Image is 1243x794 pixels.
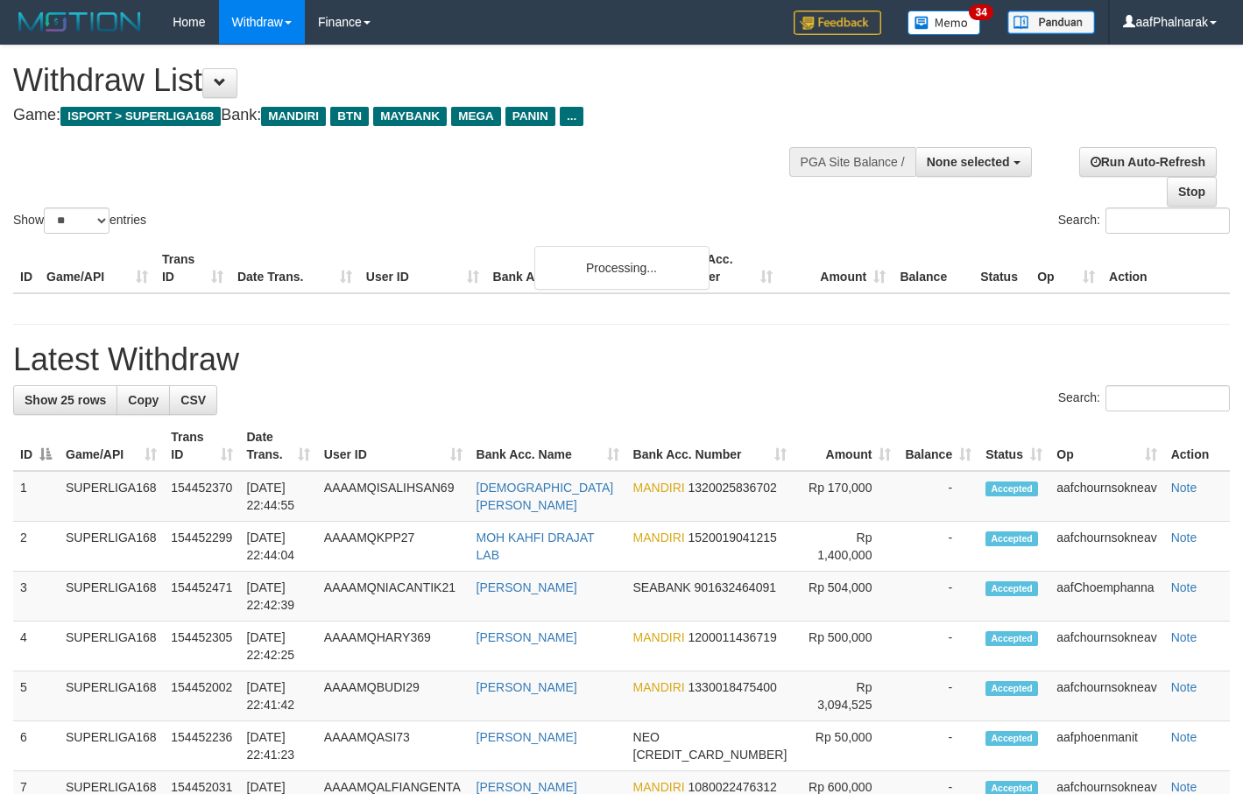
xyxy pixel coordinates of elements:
td: 154452305 [164,622,239,671]
img: MOTION_logo.png [13,9,146,35]
a: Note [1171,680,1197,694]
select: Showentries [44,207,109,234]
td: SUPERLIGA168 [59,522,164,572]
th: Action [1102,243,1230,293]
td: [DATE] 22:41:42 [240,671,317,721]
a: Note [1171,481,1197,495]
td: - [898,671,978,721]
td: 4 [13,622,59,671]
h1: Withdraw List [13,63,811,98]
label: Search: [1058,207,1230,234]
td: [DATE] 22:44:04 [240,522,317,572]
th: ID [13,243,39,293]
td: 154452236 [164,721,239,771]
a: Note [1171,531,1197,545]
a: CSV [169,385,217,415]
a: [DEMOGRAPHIC_DATA][PERSON_NAME] [477,481,614,512]
input: Search: [1105,385,1230,411]
span: SEABANK [633,580,691,594]
td: Rp 500,000 [794,622,898,671]
td: 6 [13,721,59,771]
th: Bank Acc. Number [667,243,780,293]
td: [DATE] 22:44:55 [240,471,317,522]
th: Amount [780,243,893,293]
td: - [898,471,978,522]
td: aafchournsokneav [1049,622,1163,671]
h1: Latest Withdraw [13,342,1230,377]
span: Copy 1520019041215 to clipboard [689,531,777,545]
td: AAAAMQASI73 [317,721,470,771]
th: Date Trans. [230,243,359,293]
a: Note [1171,630,1197,644]
img: Feedback.jpg [794,11,881,35]
img: panduan.png [1007,11,1095,34]
td: Rp 504,000 [794,572,898,622]
td: 154452471 [164,572,239,622]
span: MANDIRI [633,481,685,495]
td: AAAAMQKPP27 [317,522,470,572]
th: Amount: activate to sort column ascending [794,421,898,471]
span: ... [560,107,583,126]
td: AAAAMQHARY369 [317,622,470,671]
th: Op: activate to sort column ascending [1049,421,1163,471]
span: Copy 1080022476312 to clipboard [689,780,777,794]
span: CSV [180,393,206,407]
span: MANDIRI [261,107,326,126]
th: Trans ID: activate to sort column ascending [164,421,239,471]
td: [DATE] 22:41:23 [240,721,317,771]
th: Status [973,243,1030,293]
td: - [898,522,978,572]
span: MEGA [451,107,501,126]
td: Rp 50,000 [794,721,898,771]
a: [PERSON_NAME] [477,630,577,644]
td: SUPERLIGA168 [59,572,164,622]
td: aafchournsokneav [1049,471,1163,522]
td: SUPERLIGA168 [59,471,164,522]
span: MANDIRI [633,780,685,794]
span: 34 [969,4,992,20]
td: 3 [13,572,59,622]
a: Note [1171,730,1197,744]
a: [PERSON_NAME] [477,580,577,594]
th: Action [1164,421,1230,471]
td: SUPERLIGA168 [59,622,164,671]
a: Copy [117,385,170,415]
span: MANDIRI [633,630,685,644]
th: Date Trans.: activate to sort column ascending [240,421,317,471]
th: Game/API [39,243,155,293]
a: MOH KAHFI DRAJAT LAB [477,531,595,562]
h4: Game: Bank: [13,107,811,124]
th: Bank Acc. Name [486,243,667,293]
td: 1 [13,471,59,522]
th: User ID [359,243,486,293]
span: Accepted [985,581,1038,596]
span: Copy 1200011436719 to clipboard [689,630,777,644]
th: Game/API: activate to sort column ascending [59,421,164,471]
td: 154452299 [164,522,239,572]
th: Op [1030,243,1102,293]
a: Stop [1167,177,1217,207]
th: User ID: activate to sort column ascending [317,421,470,471]
span: BTN [330,107,369,126]
a: Show 25 rows [13,385,117,415]
img: Button%20Memo.svg [908,11,981,35]
th: Status: activate to sort column ascending [978,421,1049,471]
th: Balance: activate to sort column ascending [898,421,978,471]
td: Rp 170,000 [794,471,898,522]
span: Accepted [985,481,1038,496]
button: None selected [915,147,1032,177]
td: 5 [13,671,59,721]
a: Run Auto-Refresh [1079,147,1217,177]
td: SUPERLIGA168 [59,721,164,771]
td: - [898,622,978,671]
td: - [898,721,978,771]
input: Search: [1105,207,1230,234]
td: aafChoemphanna [1049,572,1163,622]
span: Show 25 rows [25,393,106,407]
span: Copy 1320025836702 to clipboard [689,481,777,495]
a: [PERSON_NAME] [477,780,577,794]
td: - [898,572,978,622]
td: Rp 1,400,000 [794,522,898,572]
th: ID: activate to sort column descending [13,421,59,471]
span: NEO [633,730,660,744]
